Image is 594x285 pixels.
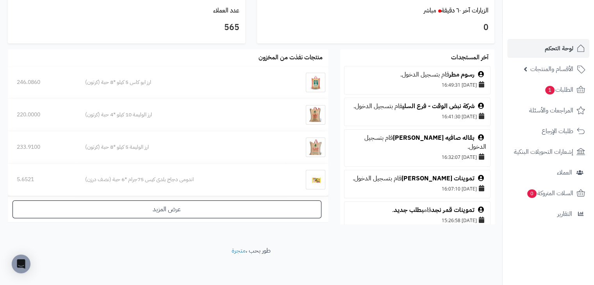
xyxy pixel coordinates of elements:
a: عدد العملاء [213,6,239,15]
a: الطلبات1 [507,80,589,99]
span: المراجعات والأسئلة [529,105,573,116]
span: التقارير [557,208,572,219]
a: الزيارات آخر ٦٠ دقيقةمباشر [424,6,489,15]
a: المراجعات والأسئلة [507,101,589,120]
div: ارز الوليمة 5 كيلو *8 حبة (كرتون) [85,143,276,151]
span: 0 [527,189,537,198]
h3: منتجات نفذت من المخزون [259,54,323,61]
small: مباشر [424,6,436,15]
div: 246.0860 [17,78,67,86]
a: طلبات الإرجاع [507,122,589,141]
div: قام . [348,206,486,215]
div: 220.0000 [17,111,67,119]
a: التقارير [507,205,589,223]
h3: 565 [14,21,239,34]
img: ارز ابو كاس 5 كيلو *8 حبة (كرتون) [306,73,325,92]
span: العملاء [557,167,572,178]
span: الأقسام والمنتجات [530,64,573,75]
span: السلات المتروكة [526,188,573,199]
a: بطلب جديد [394,205,424,215]
div: قام بتسجيل الدخول. [348,174,486,183]
div: ارز ابو كاس 5 كيلو *8 حبة (كرتون) [85,78,276,86]
span: طلبات الإرجاع [542,126,573,137]
a: بقاله صافيه [PERSON_NAME] [393,133,474,142]
div: [DATE] 15:26:58 [348,215,486,226]
a: عرض المزيد [12,200,321,218]
div: قام بتسجيل الدخول. [348,134,486,151]
img: ارز الوليمة 10 كيلو *4 حبة (كرتون) [306,105,325,125]
div: قام بتسجيل الدخول. [348,70,486,79]
a: لوحة التحكم [507,39,589,58]
span: 1 [545,86,555,94]
a: شركة نبض الوقت - فرع السلي [402,102,474,111]
div: [DATE] 16:41:30 [348,111,486,122]
span: الطلبات [544,84,573,95]
img: logo-2.png [541,22,587,38]
a: إشعارات التحويلات البنكية [507,142,589,161]
img: اندومى دجاج بلدى كيس 75جرام *6 حبة (نصف درزن) [306,170,325,189]
a: تموينات قمر نجد [431,205,474,215]
div: [DATE] 16:49:31 [348,79,486,90]
div: Open Intercom Messenger [12,255,30,273]
div: اندومى دجاج بلدى كيس 75جرام *6 حبة (نصف درزن) [85,176,276,183]
h3: 0 [263,21,489,34]
a: السلات المتروكة0 [507,184,589,203]
h3: آخر المستجدات [451,54,489,61]
div: ارز الوليمة 10 كيلو *4 حبة (كرتون) [85,111,276,119]
div: 233.9100 [17,143,67,151]
a: متجرة [232,246,246,255]
span: إشعارات التحويلات البنكية [514,146,573,157]
div: [DATE] 16:07:10 [348,183,486,194]
div: [DATE] 16:32:07 [348,151,486,162]
span: لوحة التحكم [545,43,573,54]
a: رسوم مطر [449,70,474,79]
div: قام بتسجيل الدخول. [348,102,486,111]
a: العملاء [507,163,589,182]
a: تموينات [PERSON_NAME] [401,174,474,183]
div: 5.6521 [17,176,67,183]
img: ارز الوليمة 5 كيلو *8 حبة (كرتون) [306,137,325,157]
